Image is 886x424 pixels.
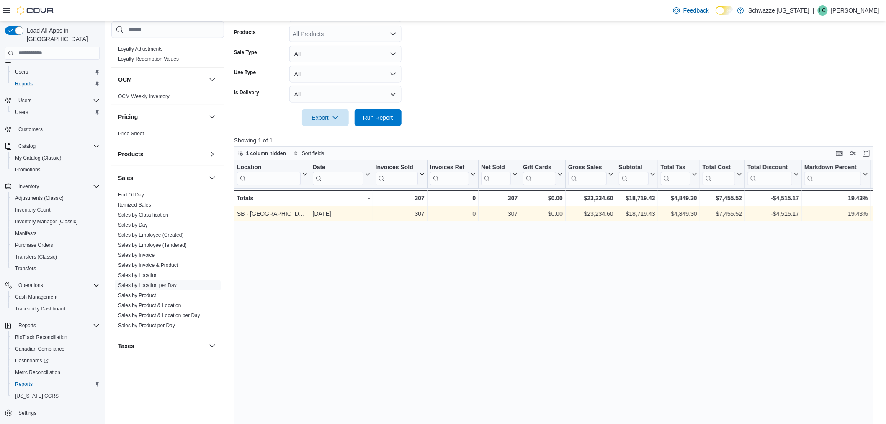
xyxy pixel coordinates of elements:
div: Total Cost [703,163,735,171]
input: Dark Mode [716,6,733,15]
button: Operations [15,280,46,290]
a: Feedback [670,2,712,19]
button: Subtotal [619,163,655,185]
button: Taxes [118,341,206,350]
span: Washington CCRS [12,391,100,401]
a: Inventory Manager (Classic) [12,217,81,227]
p: Schwazze [US_STATE] [748,5,809,16]
span: Reports [12,79,100,89]
a: Sales by Classification [118,212,168,217]
p: Showing 1 of 1 [234,136,880,145]
span: Users [18,97,31,104]
div: Invoices Ref [430,163,469,185]
div: Loyalty [111,44,224,67]
span: Catalog [15,141,100,151]
button: Location [237,163,307,185]
a: Settings [15,408,40,418]
button: Gift Cards [523,163,563,185]
span: Operations [15,280,100,290]
button: Sort fields [290,148,327,158]
h3: OCM [118,75,132,83]
span: Run Report [363,114,393,122]
div: $23,234.60 [568,193,613,203]
a: OCM Weekly Inventory [118,93,170,99]
div: Gift Card Sales [523,163,556,185]
div: Markdown Percent [804,163,861,185]
span: Itemized Sales [118,201,151,208]
div: $0.00 [523,209,563,219]
button: Inventory Manager (Classic) [8,216,103,228]
div: Gross Sales [568,163,607,171]
div: Location [237,163,301,185]
span: Sales by Employee (Tendered) [118,241,187,248]
span: Reports [18,322,36,329]
div: $0.00 [523,193,563,203]
span: Manifests [12,228,100,238]
button: All [289,66,402,83]
span: Traceabilty Dashboard [15,305,65,312]
div: - [312,193,370,203]
div: $4,849.30 [661,193,697,203]
div: Lilian Cristine Coon [818,5,828,16]
div: Total Discount [747,163,792,185]
span: End Of Day [118,191,144,198]
div: Invoices Sold [375,163,417,171]
div: Sales [111,189,224,334]
a: Purchase Orders [12,240,57,250]
div: Invoices Ref [430,163,469,171]
span: Customers [18,126,43,133]
span: Purchase Orders [12,240,100,250]
button: Reports [15,321,39,331]
div: OCM [111,91,224,104]
span: Sales by Employee (Created) [118,231,184,238]
button: Users [8,66,103,78]
span: Purchase Orders [15,242,53,248]
span: My Catalog (Classic) [15,155,62,161]
div: Date [312,163,363,185]
button: Metrc Reconciliation [8,367,103,378]
button: Catalog [15,141,39,151]
span: Transfers (Classic) [12,252,100,262]
span: Promotions [12,165,100,175]
button: Customers [2,123,103,135]
span: Sort fields [302,150,324,157]
div: Totals [237,193,307,203]
div: 307 [375,209,424,219]
span: Settings [18,410,36,416]
button: Catalog [2,140,103,152]
a: Sales by Day [118,222,148,228]
button: Pricing [207,111,217,122]
button: OCM [118,75,206,83]
div: 19.43% [804,193,868,203]
span: Sales by Product per Day [118,322,175,328]
button: Export [302,109,349,126]
button: Sales [118,173,206,182]
span: Operations [18,282,43,289]
span: Inventory Manager (Classic) [15,218,78,225]
button: BioTrack Reconciliation [8,331,103,343]
span: Adjustments (Classic) [12,193,100,203]
div: 19.43% [804,209,868,219]
a: Sales by Employee (Tendered) [118,242,187,248]
span: Users [12,67,100,77]
button: Markdown Percent [804,163,868,185]
div: 307 [481,193,518,203]
button: Promotions [8,164,103,176]
span: Loyalty Adjustments [118,45,163,52]
button: Products [118,150,206,158]
p: [PERSON_NAME] [831,5,879,16]
div: $7,455.52 [703,209,742,219]
span: [US_STATE] CCRS [15,393,59,399]
div: 0 [430,209,476,219]
button: Net Sold [481,163,518,185]
button: Users [2,95,103,106]
button: Keyboard shortcuts [834,148,845,158]
label: Products [234,29,256,36]
div: Subtotal [619,163,649,185]
a: Dashboards [8,355,103,367]
a: End Of Day [118,191,144,197]
button: Pricing [118,112,206,121]
div: SB - [GEOGRAPHIC_DATA] [237,209,307,219]
span: My Catalog (Classic) [12,153,100,163]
